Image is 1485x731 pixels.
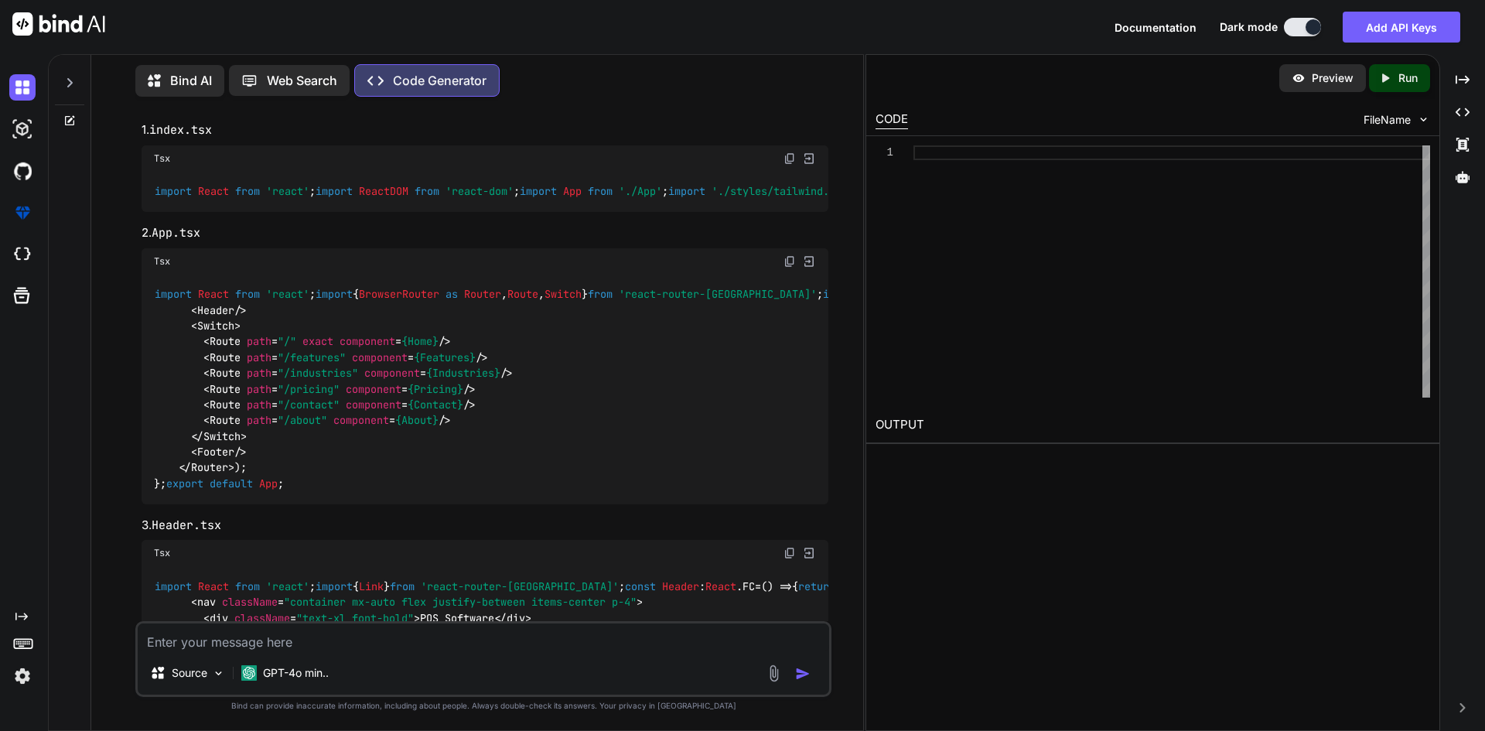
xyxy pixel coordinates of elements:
[9,200,36,226] img: premium
[266,185,309,199] span: 'react'
[266,288,309,302] span: 'react'
[544,288,582,302] span: Switch
[507,611,525,625] span: div
[155,579,192,593] span: import
[421,579,619,593] span: 'react-router-[GEOGRAPHIC_DATA]'
[203,366,513,380] span: < = = />
[235,288,260,302] span: from
[802,254,816,268] img: Open in Browser
[278,382,340,396] span: "/pricing"
[414,350,476,364] span: {Features}
[346,398,401,412] span: component
[316,185,353,199] span: import
[210,382,241,396] span: Route
[359,185,408,199] span: ReactDOM
[588,185,613,199] span: from
[795,666,811,681] img: icon
[203,414,451,428] span: < = = />
[191,303,247,317] span: < />
[1292,71,1306,85] img: preview
[278,335,296,349] span: "/"
[662,579,699,593] span: Header
[802,546,816,560] img: Open in Browser
[191,319,241,333] span: < >
[802,152,816,166] img: Open in Browser
[625,579,656,593] span: const
[166,477,203,490] span: export
[316,288,353,302] span: import
[142,121,828,139] h4: 1.
[563,185,582,199] span: App
[210,477,253,490] span: default
[267,71,337,90] p: Web Search
[1343,12,1460,43] button: Add API Keys
[619,185,662,199] span: './App'
[12,12,105,36] img: Bind AI
[198,579,229,593] span: React
[9,663,36,689] img: settings
[408,382,463,396] span: {Pricing}
[155,185,192,199] span: import
[340,335,395,349] span: component
[191,595,643,609] span: < = >
[191,429,247,443] span: </ >
[222,595,278,609] span: className
[395,414,439,428] span: {About}
[210,398,241,412] span: Route
[1115,21,1197,34] span: Documentation
[170,71,212,90] p: Bind AI
[876,111,908,129] div: CODE
[1115,19,1197,36] button: Documentation
[247,335,271,349] span: path
[352,350,408,364] span: component
[212,667,225,680] img: Pick Models
[783,255,796,268] img: copy
[1220,19,1278,35] span: Dark mode
[494,611,531,625] span: </ >
[152,225,200,241] code: App.tsx
[9,241,36,268] img: cloudideIcon
[9,74,36,101] img: darkChat
[210,611,228,625] span: div
[393,71,486,90] p: Code Generator
[426,366,500,380] span: {Industries}
[316,579,353,593] span: import
[705,579,736,593] span: React
[742,579,755,593] span: FC
[203,429,241,443] span: Switch
[234,611,290,625] span: className
[203,398,476,412] span: < = = />
[278,398,340,412] span: "/contact"
[259,477,278,490] span: App
[203,335,451,349] span: < = = />
[401,335,439,349] span: {Home}
[346,382,401,396] span: component
[588,288,613,302] span: from
[210,335,241,349] span: Route
[712,185,854,199] span: './styles/tailwind.css'
[278,350,346,364] span: "/features"
[210,366,241,380] span: Route
[761,579,792,593] span: () =>
[798,579,835,593] span: return
[247,382,271,396] span: path
[9,158,36,184] img: githubDark
[154,152,170,165] span: Tsx
[1312,70,1354,86] p: Preview
[235,185,260,199] span: from
[1398,70,1418,86] p: Run
[408,398,463,412] span: {Contact}
[142,517,828,535] h4: 3.
[149,122,212,138] code: index.tsx
[197,319,234,333] span: Switch
[198,288,229,302] span: React
[203,350,488,364] span: < = = />
[154,183,1208,200] code: ; ; ; ; . ( , . ( ));
[1364,112,1411,128] span: FileName
[390,579,415,593] span: from
[203,382,476,396] span: < = = />
[197,595,216,609] span: nav
[445,288,458,302] span: as
[198,185,229,199] span: React
[266,579,309,593] span: 'react'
